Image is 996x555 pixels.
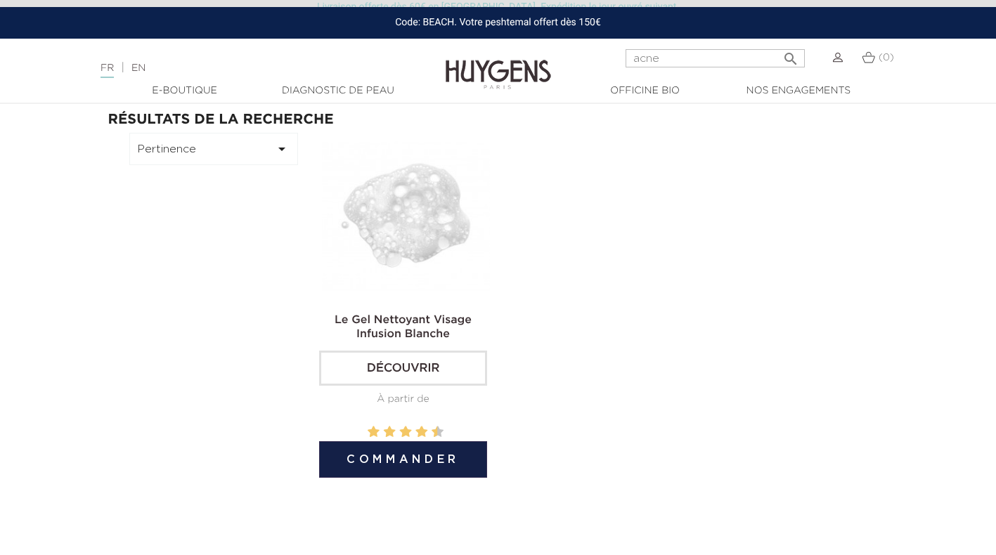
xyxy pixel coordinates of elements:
label: 5 [397,424,399,441]
a: Nos engagements [728,84,869,98]
div: À partir de [319,392,488,407]
a: EN [131,63,145,73]
a: Diagnostic de peau [268,84,408,98]
button:  [778,45,803,64]
i:  [782,46,799,63]
i:  [273,141,290,157]
a: Le Gel Nettoyant Visage Infusion Blanche [335,315,472,340]
label: 1 [365,424,367,441]
button: Commander [319,441,488,478]
input: Rechercher [626,49,805,67]
img: Huygens [446,37,551,91]
a: E-Boutique [115,84,255,98]
div: | [93,60,404,77]
label: 9 [429,424,431,441]
h2: Résultats de la recherche [108,112,888,127]
label: 6 [402,424,409,441]
label: 8 [418,424,425,441]
button: Pertinence [129,133,298,165]
span: (0) [879,53,894,63]
label: 2 [370,424,377,441]
a: FR [101,63,114,78]
label: 3 [381,424,383,441]
a: Officine Bio [575,84,716,98]
label: 7 [413,424,415,441]
label: 10 [434,424,441,441]
label: 4 [386,424,393,441]
a: Découvrir [319,351,488,386]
